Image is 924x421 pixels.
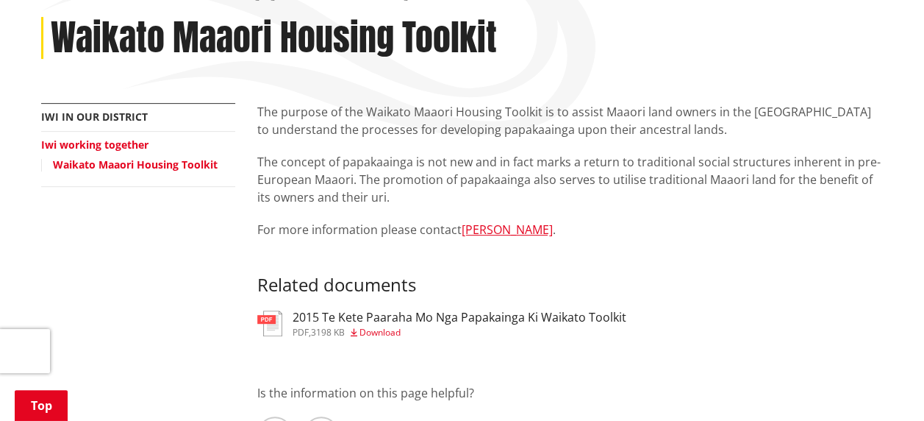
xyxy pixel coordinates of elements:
[41,138,148,152] a: Iwi working together
[53,158,218,171] a: Waikato Maaori Housing Toolkit
[293,311,626,325] h3: 2015 Te Kete Paaraha Mo Nga Papakainga Ki Waikato Toolkit
[257,103,884,138] p: The purpose of the Waikato Maaori Housing Toolkit is to assist Maaori land owners in the [GEOGRAP...
[51,17,497,60] h1: Waikato Maaori Housing Toolkit
[462,222,553,238] a: [PERSON_NAME]
[41,110,148,124] a: Iwi in our district
[359,326,401,339] span: Download
[856,359,909,412] iframe: Messenger Launcher
[257,311,282,336] img: document-pdf.svg
[257,221,884,238] p: For more information please contact .
[257,311,626,337] a: 2015 Te Kete Paaraha Mo Nga Papakainga Ki Waikato Toolkit pdf,3198 KB Download
[257,153,884,206] p: The concept of papakaainga is not new and in fact marks a return to traditional social structures...
[293,328,626,337] div: ,
[257,253,884,296] h3: Related documents
[257,384,884,402] p: Is the information on this page helpful?
[311,326,345,339] span: 3198 KB
[293,326,309,339] span: pdf
[15,390,68,421] a: Top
